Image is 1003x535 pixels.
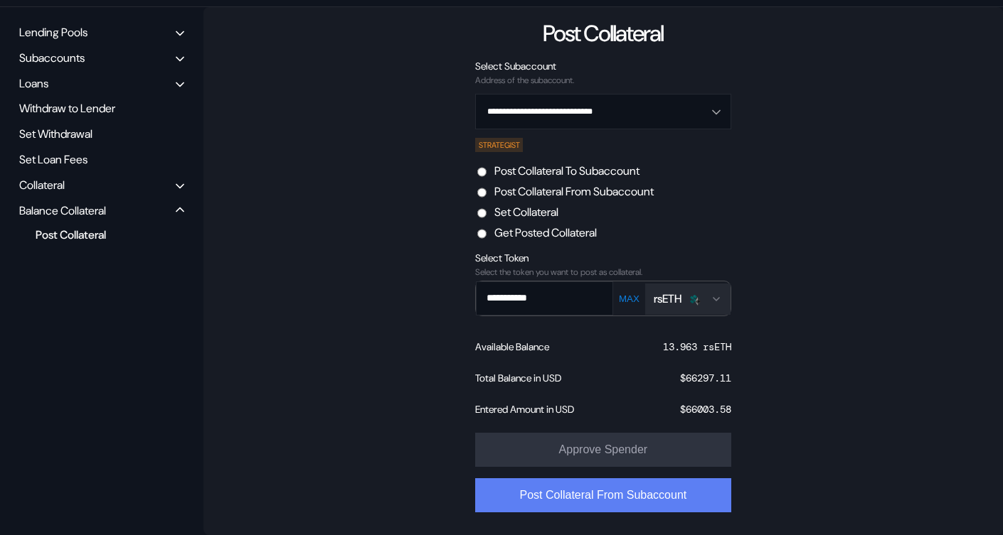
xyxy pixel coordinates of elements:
[19,50,85,65] div: Subaccounts
[687,293,700,306] img: Icon___Dark.png
[694,297,702,306] img: svg+xml,%3c
[654,291,681,306] div: rsETH
[475,60,731,72] div: Select Subaccount
[663,340,731,353] div: 13.963 rsETH
[19,76,48,91] div: Loans
[494,184,654,199] label: Post Collateral From Subaccount
[475,403,574,416] div: Entered Amount in USD
[475,138,524,152] div: STRATEGIST
[14,148,189,171] div: Set Loan Fees
[680,403,731,416] div: $ 66003.58
[680,372,731,384] div: $ 66297.11
[645,283,731,315] button: Open menu for selecting token for payment
[19,203,106,218] div: Balance Collateral
[475,94,731,129] button: Open menu
[19,178,65,193] div: Collateral
[475,372,561,384] div: Total Balance in USD
[475,340,549,353] div: Available Balance
[475,433,731,467] button: Approve Spender
[475,75,731,85] div: Address of the subaccount.
[14,123,189,145] div: Set Withdrawal
[28,225,165,244] div: Post Collateral
[615,293,644,305] button: MAX
[494,225,597,240] label: Get Posted Collateral
[475,267,731,277] div: Select the token you want to post as collateral.
[543,18,663,48] div: Post Collateral
[494,205,558,220] label: Set Collateral
[475,478,731,512] button: Post Collateral From Subaccount
[19,25,87,40] div: Lending Pools
[494,163,640,178] label: Post Collateral To Subaccount
[475,252,731,264] div: Select Token
[14,97,189,119] div: Withdraw to Lender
